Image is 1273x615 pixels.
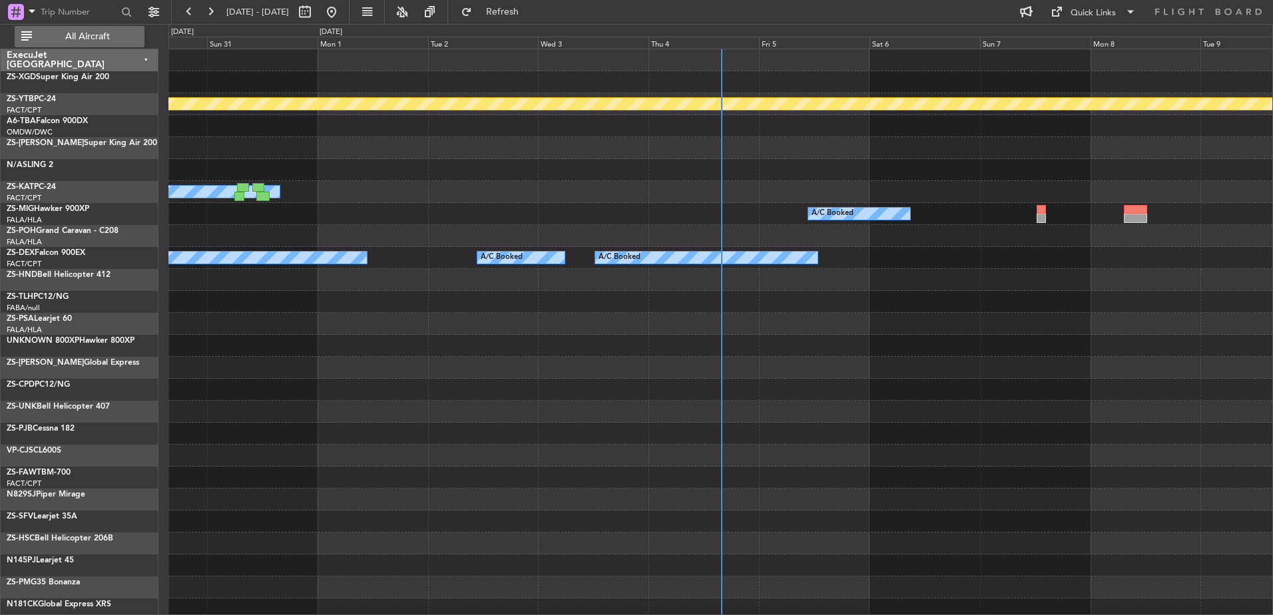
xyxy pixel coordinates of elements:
[7,534,113,542] a: ZS-HSCBell Helicopter 206B
[7,315,34,323] span: ZS-PSA
[7,303,40,313] a: FABA/null
[207,37,318,49] div: Sun 31
[870,37,980,49] div: Sat 6
[7,249,85,257] a: ZS-DEXFalcon 900EX
[980,37,1091,49] div: Sun 7
[7,337,134,345] a: UNKNOWN 800XPHawker 800XP
[7,556,74,564] a: N145PJLearjet 45
[7,139,84,147] span: ZS-[PERSON_NAME]
[7,105,41,115] a: FACT/CPT
[7,139,157,147] a: ZS-[PERSON_NAME]Super King Air 200
[812,204,854,224] div: A/C Booked
[7,95,34,103] span: ZS-YTB
[7,215,42,225] a: FALA/HLA
[475,7,531,17] span: Refresh
[7,359,84,367] span: ZS-[PERSON_NAME]
[7,600,38,608] span: N181CK
[759,37,870,49] div: Fri 5
[7,293,69,301] a: ZS-TLHPC12/NG
[7,381,70,389] a: ZS-CPDPC12/NG
[648,37,759,49] div: Thu 4
[226,6,289,18] span: [DATE] - [DATE]
[7,249,35,257] span: ZS-DEX
[7,534,35,542] span: ZS-HSC
[7,183,56,191] a: ZS-KATPC-24
[7,403,37,411] span: ZS-UNK
[7,227,119,235] a: ZS-POHGrand Caravan - C208
[171,27,194,38] div: [DATE]
[599,248,640,268] div: A/C Booked
[1071,7,1116,20] div: Quick Links
[7,469,71,477] a: ZS-FAWTBM-700
[320,27,342,38] div: [DATE]
[7,95,56,103] a: ZS-YTBPC-24
[7,271,111,279] a: ZS-HNDBell Helicopter 412
[7,425,75,433] a: ZS-PJBCessna 182
[7,127,53,137] a: OMDW/DWC
[41,2,117,22] input: Trip Number
[7,315,72,323] a: ZS-PSALearjet 60
[7,447,33,455] span: VP-CJS
[35,32,140,41] span: All Aircraft
[15,26,144,47] button: All Aircraft
[7,491,36,499] span: N829SJ
[7,381,35,389] span: ZS-CPD
[7,578,80,586] a: ZS-PMG35 Bonanza
[7,600,111,608] a: N181CKGlobal Express XRS
[7,491,85,499] a: N829SJPiper Mirage
[7,227,36,235] span: ZS-POH
[7,359,139,367] a: ZS-[PERSON_NAME]Global Express
[7,161,23,169] span: N/A
[7,325,42,335] a: FALA/HLA
[538,37,648,49] div: Wed 3
[7,205,89,213] a: ZS-MIGHawker 900XP
[7,425,33,433] span: ZS-PJB
[7,237,42,247] a: FALA/HLA
[7,512,77,520] a: ZS-SFVLearjet 35A
[7,337,79,345] span: UNKNOWN 800XP
[455,1,535,23] button: Refresh
[7,193,41,203] a: FACT/CPT
[7,293,33,301] span: ZS-TLH
[1044,1,1143,23] button: Quick Links
[7,479,41,489] a: FACT/CPT
[1091,37,1201,49] div: Mon 8
[7,556,36,564] span: N145PJ
[7,512,33,520] span: ZS-SFV
[7,117,88,125] a: A6-TBAFalcon 900DX
[7,259,41,269] a: FACT/CPT
[7,447,61,455] a: VP-CJSCL600S
[7,403,110,411] a: ZS-UNKBell Helicopter 407
[318,37,428,49] div: Mon 1
[7,205,34,213] span: ZS-MIG
[7,73,36,81] span: ZS-XGD
[481,248,523,268] div: A/C Booked
[7,271,37,279] span: ZS-HND
[7,117,36,125] span: A6-TBA
[7,578,37,586] span: ZS-PMG
[428,37,539,49] div: Tue 2
[7,469,37,477] span: ZS-FAW
[7,183,34,191] span: ZS-KAT
[7,73,109,81] a: ZS-XGDSuper King Air 200
[7,161,53,169] a: N/ASLING 2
